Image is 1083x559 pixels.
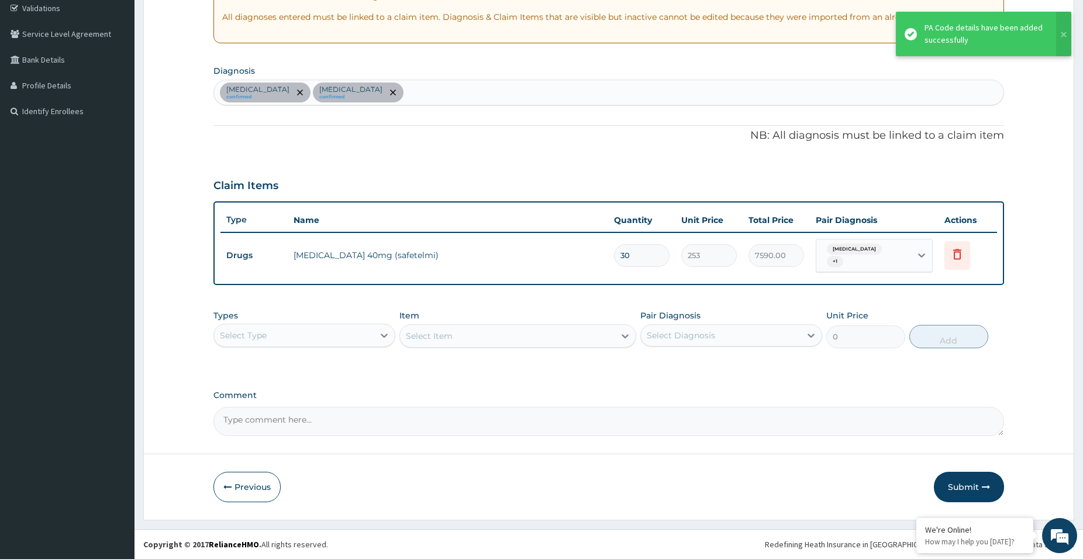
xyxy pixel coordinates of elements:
[226,94,289,100] small: confirmed
[925,537,1025,547] p: How may I help you today?
[213,180,278,193] h3: Claim Items
[68,148,161,266] span: We're online!
[220,245,288,266] td: Drugs
[134,529,1083,559] footer: All rights reserved.
[939,208,997,232] th: Actions
[192,6,220,34] div: Minimize live chat window
[213,128,1004,143] p: NB: All diagnosis must be linked to a claim item
[827,256,843,268] span: + 1
[213,65,255,77] label: Diagnosis
[925,22,1045,46] div: PA Code details have been added successfully
[220,209,288,231] th: Type
[288,244,608,267] td: [MEDICAL_DATA] 40mg (safetelmi)
[399,310,419,321] label: Item
[640,310,701,321] label: Pair Diagnosis
[743,208,810,232] th: Total Price
[909,325,988,348] button: Add
[213,472,281,502] button: Previous
[675,208,743,232] th: Unit Price
[319,94,382,100] small: confirmed
[220,330,267,341] div: Select Type
[388,87,398,98] span: remove selection option
[826,310,868,321] label: Unit Price
[226,85,289,94] p: [MEDICAL_DATA]
[22,59,47,88] img: d_794563401_company_1708531726252_794563401
[934,472,1004,502] button: Submit
[222,11,995,23] p: All diagnoses entered must be linked to a claim item. Diagnosis & Claim Items that are visible bu...
[608,208,675,232] th: Quantity
[319,85,382,94] p: [MEDICAL_DATA]
[213,390,1004,400] label: Comment
[827,244,882,255] span: [MEDICAL_DATA]
[295,87,305,98] span: remove selection option
[765,539,1074,550] div: Redefining Heath Insurance in [GEOGRAPHIC_DATA] using Telemedicine and Data Science!
[143,539,261,550] strong: Copyright © 2017 .
[288,208,608,232] th: Name
[647,330,715,341] div: Select Diagnosis
[810,208,939,232] th: Pair Diagnosis
[209,539,259,550] a: RelianceHMO
[925,524,1025,535] div: We're Online!
[6,320,223,361] textarea: Type your message and hit 'Enter'
[61,66,196,81] div: Chat with us now
[213,311,238,321] label: Types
